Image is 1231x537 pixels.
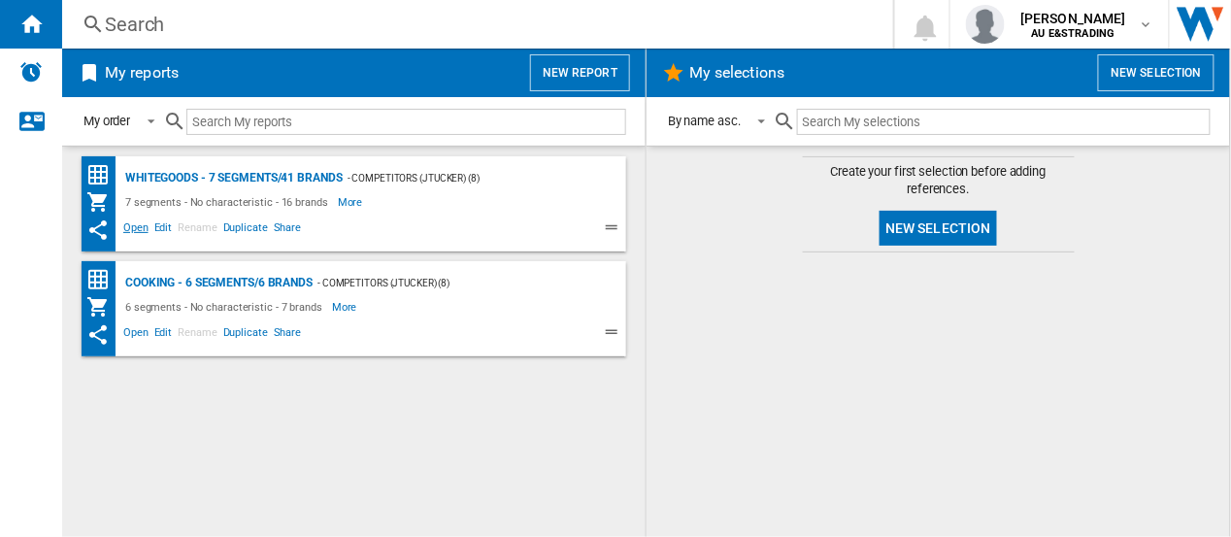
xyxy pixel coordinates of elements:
span: Share [271,218,305,242]
span: Edit [151,323,176,347]
div: My order [83,114,130,128]
input: Search My selections [797,109,1211,135]
span: Open [120,323,151,347]
div: My Assortment [86,190,120,214]
img: profile.jpg [966,5,1005,44]
span: Duplicate [220,218,271,242]
h2: My reports [101,54,183,91]
span: [PERSON_NAME] [1020,9,1126,28]
h2: My selections [685,54,788,91]
span: Open [120,218,151,242]
div: My Assortment [86,295,120,319]
span: Share [271,323,305,347]
div: - Competitors (jtucker) (8) [343,166,587,190]
ng-md-icon: This report has been shared with you [86,218,110,242]
div: Price Matrix [86,268,120,292]
button: New report [530,54,630,91]
div: COOKING - 6 segments/6 brands [120,271,313,295]
button: New selection [1098,54,1214,91]
span: Create your first selection before adding references. [803,163,1075,198]
div: Search [105,11,843,38]
span: Rename [175,218,219,242]
div: WHITEGOODS - 7 segments/41 brands [120,166,343,190]
span: Duplicate [220,323,271,347]
span: More [338,190,366,214]
input: Search My reports [186,109,626,135]
span: Rename [175,323,219,347]
div: By name asc. [668,114,741,128]
div: 6 segments - No characteristic - 7 brands [120,295,332,319]
div: 7 segments - No characteristic - 16 brands [120,190,338,214]
span: Edit [151,218,176,242]
button: New selection [880,211,997,246]
img: alerts-logo.svg [19,60,43,84]
div: Price Matrix [86,163,120,187]
div: - Competitors (jtucker) (8) [313,271,587,295]
b: AU E&STRADING [1032,27,1115,40]
ng-md-icon: This report has been shared with you [86,323,110,347]
span: More [332,295,360,319]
